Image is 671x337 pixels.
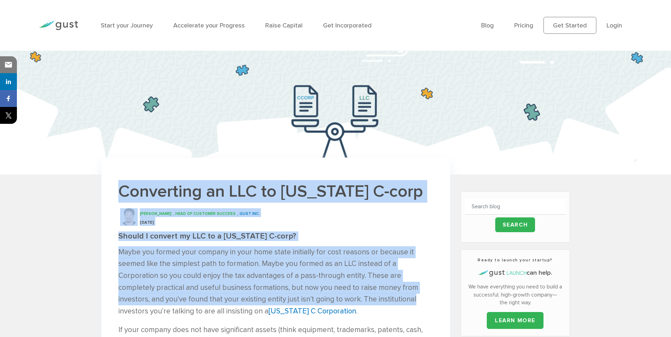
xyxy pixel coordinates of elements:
h2: Should I convert my LLC to a [US_STATE] C-corp? [118,231,433,241]
a: Pricing [514,22,533,29]
input: Search blog [465,199,566,215]
a: Raise Capital [265,22,303,29]
span: , HEAD OF CUSTOMER SUCCESS [173,211,236,216]
a: Get Started [543,17,596,34]
a: Start your Journey [101,22,153,29]
a: LEARN MORE [487,312,543,329]
a: Blog [481,22,494,29]
img: Kellen Powell [120,208,138,226]
a: Accelerate your Progress [173,22,245,29]
h3: Ready to launch your startup? [465,257,566,263]
span: [PERSON_NAME] [140,211,172,216]
a: Get Incorporated [323,22,372,29]
p: Maybe you formed your company in your home state initially for cost reasons or because it seemed ... [118,246,433,317]
h1: Converting an LLC to [US_STATE] C-corp [118,180,433,203]
h4: can help. [465,268,566,278]
a: [US_STATE] C Corporation [268,307,356,316]
p: We have everything you need to build a successful, high-growth company—the right way. [465,283,566,307]
span: [DATE] [140,220,154,225]
span: , GUST INC. [237,211,260,216]
input: Search [495,217,535,232]
a: Login [607,22,622,29]
img: Gust Logo [39,21,78,30]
